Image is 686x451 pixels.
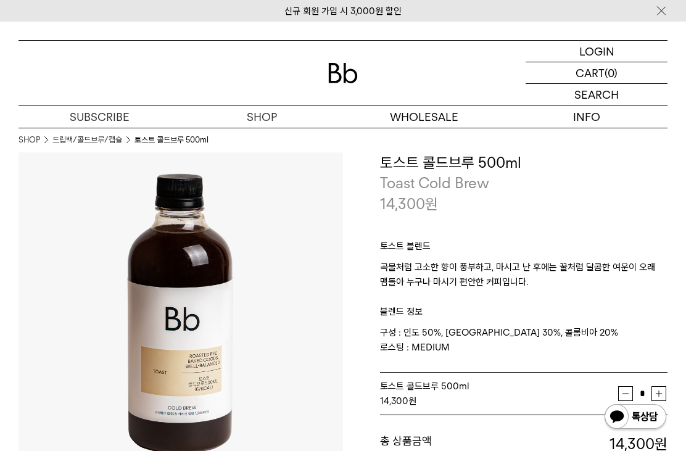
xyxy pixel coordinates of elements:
[526,62,667,84] a: CART (0)
[579,41,614,62] p: LOGIN
[380,194,438,215] p: 14,300
[380,381,469,392] span: 토스트 콜드브루 500ml
[380,260,667,289] p: 곡물처럼 고소한 향이 풍부하고, 마시고 난 후에는 꿀처럼 달콤한 여운이 오래 맴돌아 누구나 마시기 편안한 커피입니다.
[328,63,358,83] img: 로고
[425,195,438,213] span: 원
[134,134,209,146] li: 토스트 콜드브루 500ml
[380,289,667,325] p: 블렌드 정보
[380,239,667,260] p: 토스트 블렌드
[380,152,667,173] h3: 토스트 콜드브루 500ml
[181,106,343,128] a: SHOP
[618,386,633,401] button: 감소
[380,394,618,408] div: 원
[603,403,667,432] img: 카카오톡 채널 1:1 채팅 버튼
[574,84,619,106] p: SEARCH
[52,134,122,146] a: 드립백/콜드브루/캡슐
[19,106,181,128] a: SUBSCRIBE
[343,106,505,128] p: WHOLESALE
[19,134,40,146] a: SHOP
[505,106,667,128] p: INFO
[526,41,667,62] a: LOGIN
[380,173,667,194] p: Toast Cold Brew
[576,62,605,83] p: CART
[284,6,402,17] a: 신규 회원 가입 시 3,000원 할인
[605,62,618,83] p: (0)
[651,386,666,401] button: 증가
[380,325,667,355] p: 구성 : 인도 50%, [GEOGRAPHIC_DATA] 30%, 콜롬비아 20% 로스팅 : MEDIUM
[380,395,408,407] strong: 14,300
